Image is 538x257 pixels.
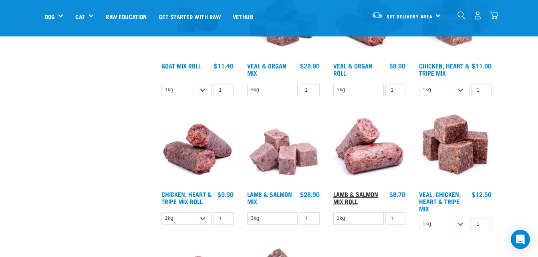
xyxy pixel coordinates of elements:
input: 1 [214,212,234,225]
div: Open Intercom Messenger [511,230,530,249]
input: 1 [472,84,492,96]
a: Chicken, Heart & Tripe Mix Roll [161,192,212,203]
img: home-icon@2x.png [490,11,498,20]
a: Cat [75,12,85,21]
div: $9.90 [218,191,234,198]
img: Chicken Heart Tripe Roll 01 [159,110,236,187]
a: Veal & Organ Roll [333,64,373,74]
a: Veal, Chicken, Heart & Tripe Mix [419,192,461,210]
div: $11.40 [214,62,234,69]
div: $28.90 [300,191,320,198]
input: 1 [300,212,320,225]
img: Veal Chicken Heart Tripe Mix 01 [417,110,494,187]
input: 1 [300,84,320,96]
img: home-icon-1@2x.png [457,11,465,19]
img: user.png [474,11,482,20]
a: Lamb & Salmon Mix Roll [333,192,378,203]
img: 1029 Lamb Salmon Mix 01 [245,110,322,187]
div: $8.90 [389,62,405,69]
a: Raw Education [100,0,153,32]
img: 1261 Lamb Salmon Roll 01 [331,110,408,187]
div: $28.90 [300,62,320,69]
div: $11.90 [472,62,492,69]
a: Goat Mix Roll [161,64,201,67]
div: $8.70 [389,191,405,198]
a: Veal & Organ Mix [247,64,286,74]
span: Set Delivery Area [387,15,433,18]
input: 1 [385,212,405,225]
a: Lamb & Salmon Mix [247,192,292,203]
img: van-moving.png [372,12,383,19]
a: Get started with Raw [153,0,227,32]
a: Dog [45,12,54,21]
input: 1 [214,84,234,96]
a: Chicken, Heart & Tripe Mix [419,64,469,74]
input: 1 [385,84,405,96]
input: 1 [472,218,492,230]
a: Vethub [227,0,259,32]
div: $12.50 [472,191,492,198]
